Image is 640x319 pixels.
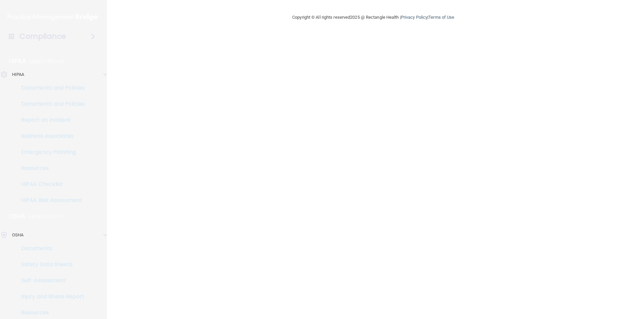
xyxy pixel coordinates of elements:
[19,32,66,41] h4: Compliance
[4,133,96,139] p: Business Associates
[29,212,65,220] p: Learn More!
[4,309,96,316] p: Resources
[4,181,96,188] p: HIPAA Checklist
[9,212,26,220] p: OSHA
[251,7,495,28] div: Copyright © All rights reserved 2025 @ Rectangle Health | |
[4,101,96,107] p: Documents and Policies
[4,149,96,155] p: Emergency Planning
[12,71,24,79] p: HIPAA
[9,57,26,65] p: HIPAA
[4,197,96,204] p: HIPAA Risk Assessment
[4,245,96,252] p: Documents
[4,117,96,123] p: Report an Incident
[4,85,96,91] p: Documents and Policies
[4,277,96,284] p: Self-Assessment
[4,261,96,268] p: Safety Data Sheets
[4,293,96,300] p: Injury and Illness Report
[428,15,454,20] a: Terms of Use
[12,231,23,239] p: OSHA
[4,165,96,172] p: Resources
[8,10,99,24] img: PMB logo
[29,57,65,65] p: Learn More!
[401,15,427,20] a: Privacy Policy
